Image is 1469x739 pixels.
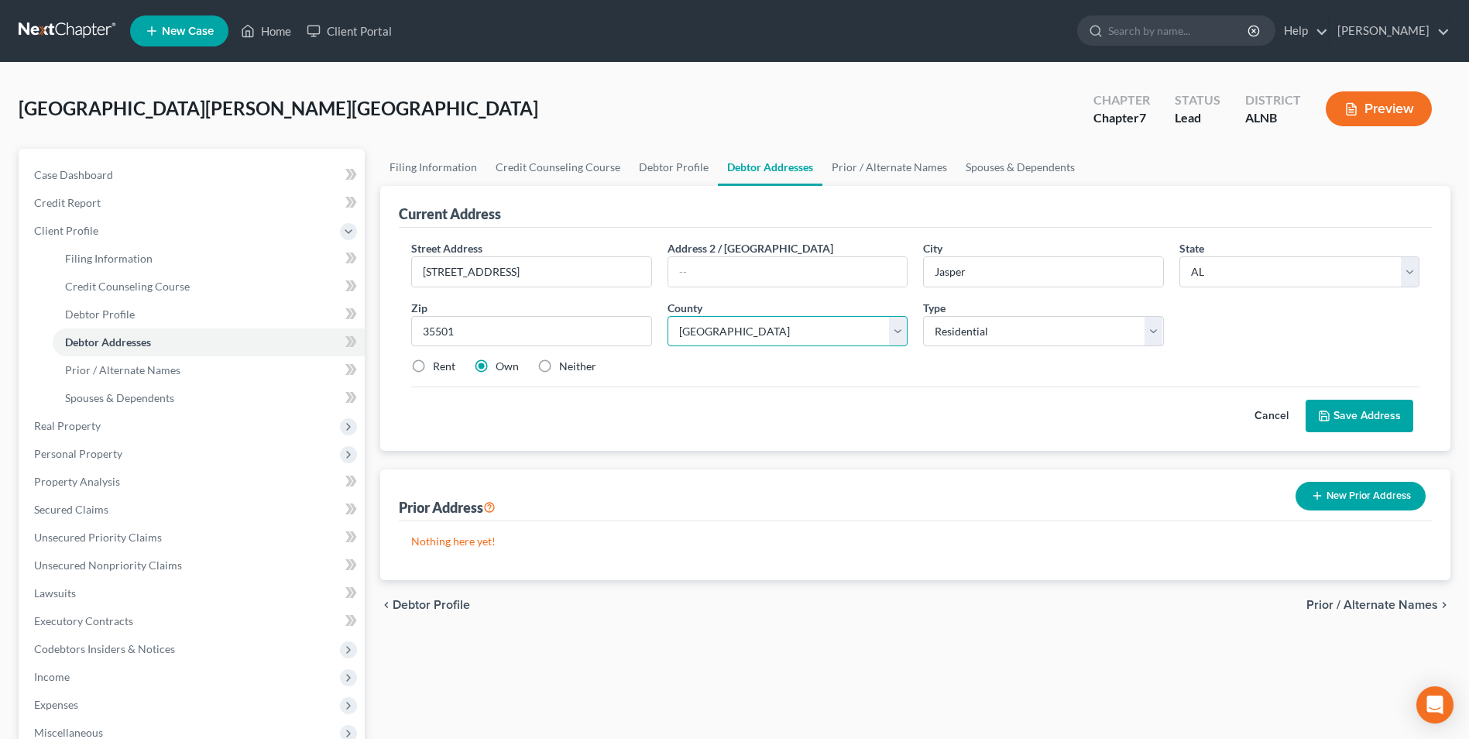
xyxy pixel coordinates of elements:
[65,391,174,404] span: Spouses & Dependents
[53,328,365,356] a: Debtor Addresses
[1330,17,1450,45] a: [PERSON_NAME]
[393,599,470,611] span: Debtor Profile
[411,242,482,255] span: Street Address
[1175,109,1220,127] div: Lead
[1438,599,1450,611] i: chevron_right
[923,300,946,316] label: Type
[1139,110,1146,125] span: 7
[34,447,122,460] span: Personal Property
[233,17,299,45] a: Home
[1245,91,1301,109] div: District
[22,579,365,607] a: Lawsuits
[34,586,76,600] span: Lawsuits
[34,559,182,572] span: Unsecured Nonpriority Claims
[34,726,103,739] span: Miscellaneous
[65,363,180,376] span: Prior / Alternate Names
[668,257,907,287] input: --
[299,17,400,45] a: Client Portal
[34,168,113,181] span: Case Dashboard
[53,273,365,301] a: Credit Counseling Course
[956,149,1084,186] a: Spouses & Dependents
[1093,109,1150,127] div: Chapter
[1179,242,1204,255] span: State
[22,496,365,524] a: Secured Claims
[668,301,702,315] span: County
[34,670,70,683] span: Income
[1326,91,1432,126] button: Preview
[1296,482,1426,510] button: New Prior Address
[380,599,393,611] i: chevron_left
[34,642,175,655] span: Codebtors Insiders & Notices
[34,196,101,209] span: Credit Report
[65,280,190,293] span: Credit Counseling Course
[53,301,365,328] a: Debtor Profile
[53,356,365,384] a: Prior / Alternate Names
[65,252,153,265] span: Filing Information
[53,245,365,273] a: Filing Information
[399,498,496,517] div: Prior Address
[1108,16,1250,45] input: Search by name...
[34,224,98,237] span: Client Profile
[668,240,833,256] label: Address 2 / [GEOGRAPHIC_DATA]
[34,531,162,544] span: Unsecured Priority Claims
[34,475,120,488] span: Property Analysis
[496,359,519,374] label: Own
[433,359,455,374] label: Rent
[1175,91,1220,109] div: Status
[22,468,365,496] a: Property Analysis
[1416,686,1454,724] div: Open Intercom Messenger
[1093,91,1150,109] div: Chapter
[19,97,538,119] span: [GEOGRAPHIC_DATA][PERSON_NAME][GEOGRAPHIC_DATA]
[22,552,365,579] a: Unsecured Nonpriority Claims
[1306,599,1438,611] span: Prior / Alternate Names
[380,599,470,611] button: chevron_left Debtor Profile
[411,316,651,347] input: XXXXX
[22,189,365,217] a: Credit Report
[380,149,486,186] a: Filing Information
[718,149,822,186] a: Debtor Addresses
[65,308,135,321] span: Debtor Profile
[1245,109,1301,127] div: ALNB
[1306,599,1450,611] button: Prior / Alternate Names chevron_right
[1276,17,1328,45] a: Help
[34,419,101,432] span: Real Property
[630,149,718,186] a: Debtor Profile
[65,335,151,349] span: Debtor Addresses
[162,26,214,37] span: New Case
[412,257,650,287] input: Enter street address
[399,205,501,223] div: Current Address
[923,242,942,255] span: City
[34,503,108,516] span: Secured Claims
[822,149,956,186] a: Prior / Alternate Names
[486,149,630,186] a: Credit Counseling Course
[22,607,365,635] a: Executory Contracts
[53,384,365,412] a: Spouses & Dependents
[34,614,133,627] span: Executory Contracts
[1306,400,1413,432] button: Save Address
[924,257,1162,287] input: Enter city...
[411,534,1419,549] p: Nothing here yet!
[559,359,596,374] label: Neither
[411,301,427,315] span: Zip
[22,161,365,189] a: Case Dashboard
[1237,400,1306,431] button: Cancel
[34,698,78,711] span: Expenses
[22,524,365,552] a: Unsecured Priority Claims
